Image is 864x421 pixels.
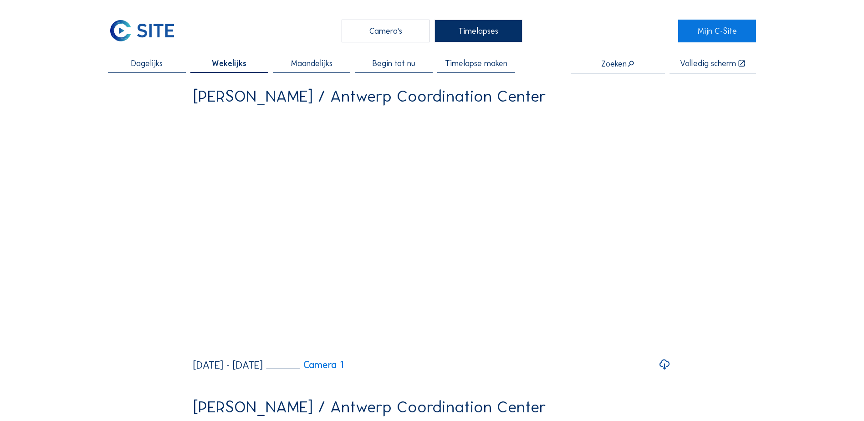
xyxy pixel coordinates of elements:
[291,59,332,67] span: Maandelijks
[108,20,176,42] img: C-SITE Logo
[342,20,429,42] div: Camera's
[193,360,263,370] div: [DATE] - [DATE]
[445,59,507,67] span: Timelapse maken
[193,399,546,415] div: [PERSON_NAME] / Antwerp Coordination Center
[680,59,736,68] div: Volledig scherm
[212,59,246,67] span: Wekelijks
[193,88,546,104] div: [PERSON_NAME] / Antwerp Coordination Center
[108,20,186,42] a: C-SITE Logo
[266,360,344,370] a: Camera 1
[373,59,415,67] span: Begin tot nu
[193,112,671,351] video: Your browser does not support the video tag.
[435,20,522,42] div: Timelapses
[131,59,163,67] span: Dagelijks
[678,20,756,42] a: Mijn C-Site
